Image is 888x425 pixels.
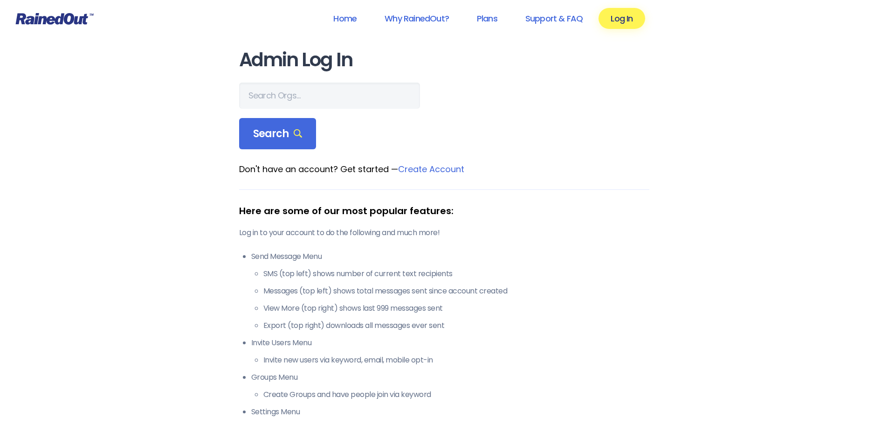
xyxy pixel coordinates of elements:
input: Search Orgs… [239,83,420,109]
li: Send Message Menu [251,251,649,331]
span: Search [253,127,303,140]
li: Export (top right) downloads all messages ever sent [263,320,649,331]
a: Create Account [398,163,464,175]
h1: Admin Log In [239,49,649,70]
li: Create Groups and have people join via keyword [263,389,649,400]
div: Search [239,118,317,150]
li: SMS (top left) shows number of current text recipients [263,268,649,279]
li: Groups Menu [251,372,649,400]
li: Messages (top left) shows total messages sent since account created [263,286,649,297]
li: Invite new users via keyword, email, mobile opt-in [263,355,649,366]
a: Home [321,8,369,29]
a: Why RainedOut? [372,8,461,29]
a: Log In [599,8,645,29]
a: Plans [465,8,509,29]
a: Support & FAQ [513,8,595,29]
li: Invite Users Menu [251,337,649,366]
p: Log in to your account to do the following and much more! [239,227,649,238]
div: Here are some of our most popular features: [239,204,649,218]
li: View More (top right) shows last 999 messages sent [263,303,649,314]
